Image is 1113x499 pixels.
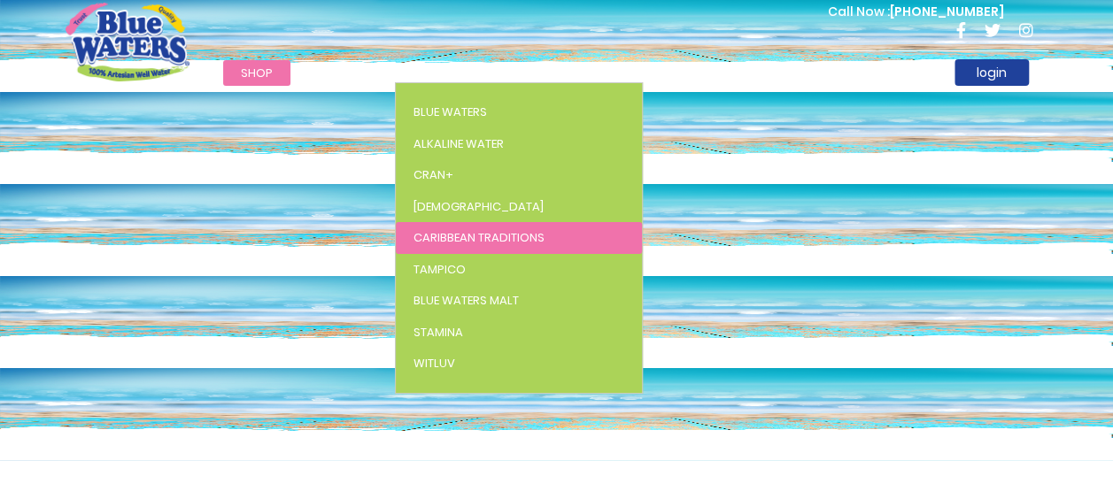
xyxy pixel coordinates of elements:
[650,60,734,86] a: careers
[317,65,368,81] span: Services
[414,166,453,183] span: Cran+
[491,60,583,86] a: about us
[414,198,544,215] span: [DEMOGRAPHIC_DATA]
[583,60,650,86] a: News
[828,3,1004,21] p: [PHONE_NUMBER]
[414,324,463,341] span: Stamina
[241,65,273,81] span: Shop
[955,59,1029,86] a: login
[66,3,189,81] a: store logo
[822,60,934,86] a: Promotions
[414,229,545,246] span: Caribbean Traditions
[414,355,455,372] span: WitLuv
[414,135,504,152] span: Alkaline Water
[828,3,890,20] span: Call Now :
[414,261,466,278] span: Tampico
[414,104,487,120] span: Blue Waters
[413,65,459,81] span: Brands
[414,292,519,309] span: Blue Waters Malt
[734,60,822,86] a: support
